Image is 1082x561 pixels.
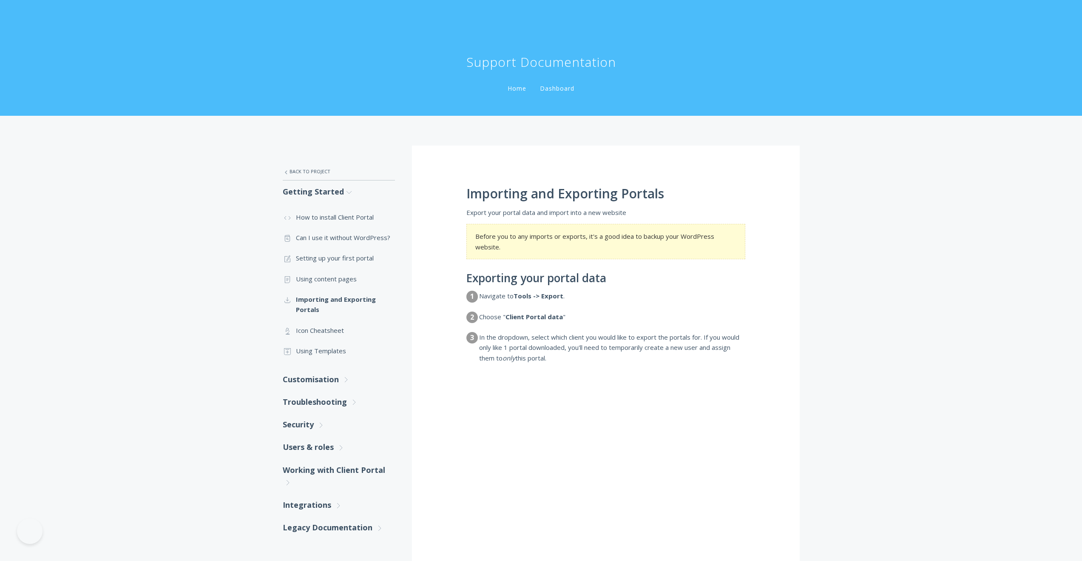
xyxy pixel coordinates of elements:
[538,84,576,92] a: Dashboard
[466,224,745,259] section: Before you to any imports or exports, it's a good idea to backup your WordPress website.
[283,207,395,227] a: How to install Client Portal
[283,494,395,516] a: Integrations
[283,227,395,248] a: Can I use it without WordPress?
[283,341,395,361] a: Using Templates
[283,516,395,539] a: Legacy Documentation
[514,292,563,300] strong: Tools -> Export
[283,289,395,320] a: Importing and Exporting Portals
[283,368,395,391] a: Customisation
[466,207,745,218] p: Export your portal data and import into a new website
[283,180,395,203] a: Getting Started
[283,436,395,458] a: Users & roles
[466,312,478,323] dt: 2
[479,312,745,330] dd: Choose " "
[466,186,745,201] h1: Importing and Exporting Portals
[479,291,745,309] dd: Navigate to .
[506,312,563,321] strong: Client Portal data
[466,272,745,285] h2: Exporting your portal data
[283,269,395,289] a: Using content pages
[283,248,395,268] a: Setting up your first portal
[283,163,395,180] a: Back to Project
[466,332,478,343] dt: 3
[506,84,528,92] a: Home
[466,54,616,71] h1: Support Documentation
[283,320,395,341] a: Icon Cheatsheet
[283,391,395,413] a: Troubleshooting
[466,291,478,302] dt: 1
[503,354,515,362] em: only
[17,518,43,544] iframe: Toggle Customer Support
[283,413,395,436] a: Security
[283,459,395,494] a: Working with Client Portal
